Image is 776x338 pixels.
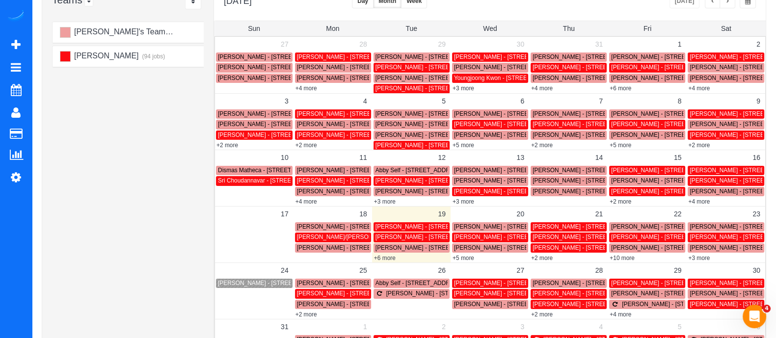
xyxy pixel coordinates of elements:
[454,223,565,230] span: [PERSON_NAME] - [STREET_ADDRESS]
[297,64,456,71] span: [PERSON_NAME] - [STREET_ADDRESS][PERSON_NAME]
[297,75,456,81] span: [PERSON_NAME] - [STREET_ADDRESS][PERSON_NAME]
[673,94,687,108] a: 8
[590,207,608,221] a: 21
[454,244,565,251] span: [PERSON_NAME] - [STREET_ADDRESS]
[531,85,553,92] a: +4 more
[297,244,408,251] span: [PERSON_NAME] - [STREET_ADDRESS]
[386,290,545,297] span: [PERSON_NAME] - [STREET_ADDRESS][PERSON_NAME]
[218,53,329,60] span: [PERSON_NAME] - [STREET_ADDRESS]
[533,290,692,297] span: [PERSON_NAME] - [STREET_ADDRESS][PERSON_NAME]
[437,319,451,334] a: 2
[763,305,771,312] span: 4
[511,37,529,52] a: 30
[533,110,643,117] span: [PERSON_NAME] - [STREET_ADDRESS]
[374,255,396,261] a: +6 more
[218,167,324,174] span: Dismas Matheca - [STREET_ADDRESS]
[297,223,408,230] span: [PERSON_NAME] - [STREET_ADDRESS]
[611,110,770,117] span: [PERSON_NAME] - [STREET_ADDRESS][PERSON_NAME]
[454,64,565,71] span: [PERSON_NAME] - [STREET_ADDRESS]
[531,255,553,261] a: +2 more
[295,142,317,149] a: +2 more
[688,85,710,92] a: +4 more
[454,75,564,81] span: Youngjoong Kwon - [STREET_ADDRESS]
[454,131,565,138] span: [PERSON_NAME] - [STREET_ADDRESS]
[590,150,608,165] a: 14
[688,198,710,205] a: +4 more
[218,177,328,184] span: Sri Choudannavar - [STREET_ADDRESS]
[454,121,565,128] span: [PERSON_NAME] - [STREET_ADDRESS]
[669,150,687,165] a: 15
[610,85,631,92] a: +6 more
[454,110,565,117] span: [PERSON_NAME] - [STREET_ADDRESS]
[433,263,451,278] a: 26
[297,188,408,195] span: [PERSON_NAME] - [STREET_ADDRESS]
[748,150,765,165] a: 16
[454,177,565,184] span: [PERSON_NAME] - [STREET_ADDRESS]
[248,25,260,32] span: Sun
[6,10,26,24] img: Automaid Logo
[590,37,608,52] a: 31
[375,53,486,60] span: [PERSON_NAME] - [STREET_ADDRESS]
[611,234,722,240] span: [PERSON_NAME] - [STREET_ADDRESS]
[218,64,377,71] span: [PERSON_NAME] - [STREET_ADDRESS][PERSON_NAME]
[218,121,377,128] span: [PERSON_NAME] - [STREET_ADDRESS][PERSON_NAME]
[673,319,687,334] a: 5
[218,75,377,81] span: [PERSON_NAME] - [STREET_ADDRESS][PERSON_NAME]
[454,301,661,308] span: [PERSON_NAME] - [STREET_ADDRESS][PERSON_NAME][PERSON_NAME]
[751,94,765,108] a: 9
[531,142,553,149] a: +2 more
[688,255,710,261] a: +3 more
[454,290,565,297] span: [PERSON_NAME] - [STREET_ADDRESS]
[375,131,486,138] span: [PERSON_NAME] - [STREET_ADDRESS]
[673,37,687,52] a: 1
[454,280,565,286] span: [PERSON_NAME] - [STREET_ADDRESS]
[218,131,377,138] span: [PERSON_NAME] - [STREET_ADDRESS][PERSON_NAME]
[743,305,766,328] iframe: Intercom live chat
[483,25,497,32] span: Wed
[515,319,529,334] a: 3
[611,188,770,195] span: [PERSON_NAME] - [STREET_ADDRESS][PERSON_NAME]
[276,207,294,221] a: 17
[669,207,687,221] a: 22
[433,207,451,221] a: 19
[622,301,733,308] span: [PERSON_NAME] - [STREET_ADDRESS]
[721,25,731,32] span: Sat
[748,207,765,221] a: 23
[375,75,535,81] span: [PERSON_NAME] - [STREET_ADDRESS][PERSON_NAME]
[533,280,643,286] span: [PERSON_NAME] - [STREET_ADDRESS]
[297,280,456,286] span: [PERSON_NAME] - [STREET_ADDRESS][PERSON_NAME]
[533,188,643,195] span: [PERSON_NAME] - [STREET_ADDRESS]
[533,64,676,71] span: [PERSON_NAME] - [STREET_ADDRESS][US_STATE]
[453,198,474,205] a: +3 more
[643,25,651,32] span: Fri
[610,142,631,149] a: +5 more
[375,244,535,251] span: [PERSON_NAME] - [STREET_ADDRESS][PERSON_NAME]
[375,110,535,117] span: [PERSON_NAME] - [STREET_ADDRESS][PERSON_NAME]
[611,223,754,230] span: [PERSON_NAME] - [STREET_ADDRESS][US_STATE]
[533,177,692,184] span: [PERSON_NAME] - [STREET_ADDRESS][PERSON_NAME]
[375,121,486,128] span: [PERSON_NAME] - [STREET_ADDRESS]
[511,207,529,221] a: 20
[688,142,710,149] a: +2 more
[515,94,529,108] a: 6
[276,263,294,278] a: 24
[297,301,456,308] span: [PERSON_NAME] - [STREET_ADDRESS][PERSON_NAME]
[669,263,687,278] a: 29
[297,131,456,138] span: [PERSON_NAME] - [STREET_ADDRESS][PERSON_NAME]
[433,150,451,165] a: 12
[295,198,317,205] a: +4 more
[297,53,408,60] span: [PERSON_NAME] - [STREET_ADDRESS]
[751,37,765,52] a: 2
[533,234,692,240] span: [PERSON_NAME] - [STREET_ADDRESS][PERSON_NAME]
[73,27,165,36] span: [PERSON_NAME]'s Team
[611,244,722,251] span: [PERSON_NAME] - [STREET_ADDRESS]
[611,53,722,60] span: [PERSON_NAME] - [STREET_ADDRESS]
[563,25,575,32] span: Thu
[375,234,486,240] span: [PERSON_NAME] - [STREET_ADDRESS]
[437,94,451,108] a: 5
[354,207,372,221] a: 18
[610,198,631,205] a: +2 more
[610,255,635,261] a: +10 more
[375,85,486,92] span: [PERSON_NAME] - [STREET_ADDRESS]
